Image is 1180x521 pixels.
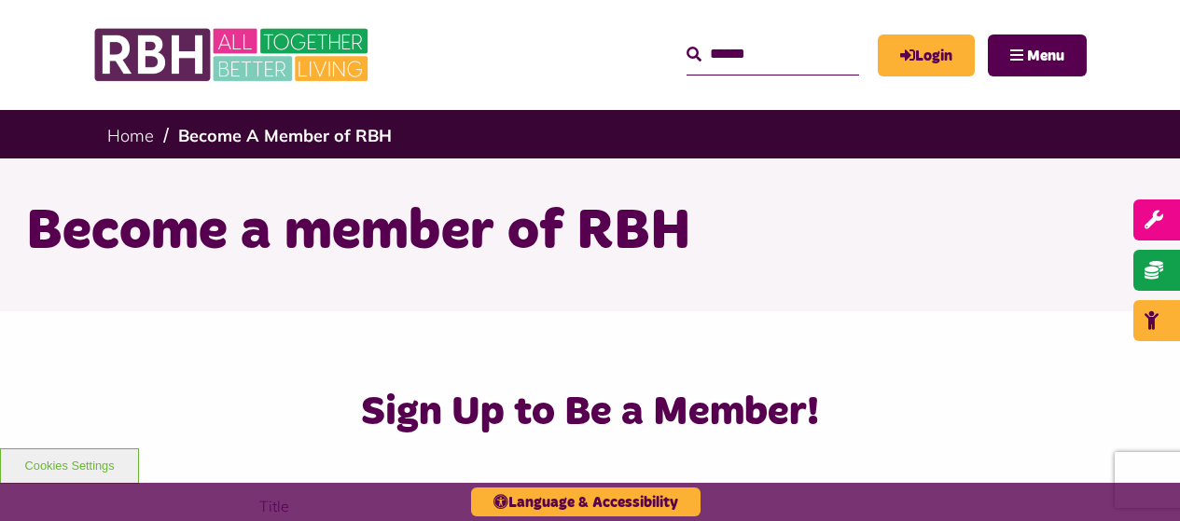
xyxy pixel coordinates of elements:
[1027,48,1064,63] span: Menu
[1096,437,1180,521] iframe: Netcall Web Assistant for live chat
[178,125,392,146] a: Become A Member of RBH
[878,34,975,76] a: MyRBH
[26,196,1155,268] h1: Become a member of RBH
[471,487,701,516] button: Language & Accessibility
[107,125,154,146] a: Home
[176,386,1004,439] h3: Sign Up to Be a Member!
[93,19,373,91] img: RBH
[988,34,1087,76] button: Navigation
